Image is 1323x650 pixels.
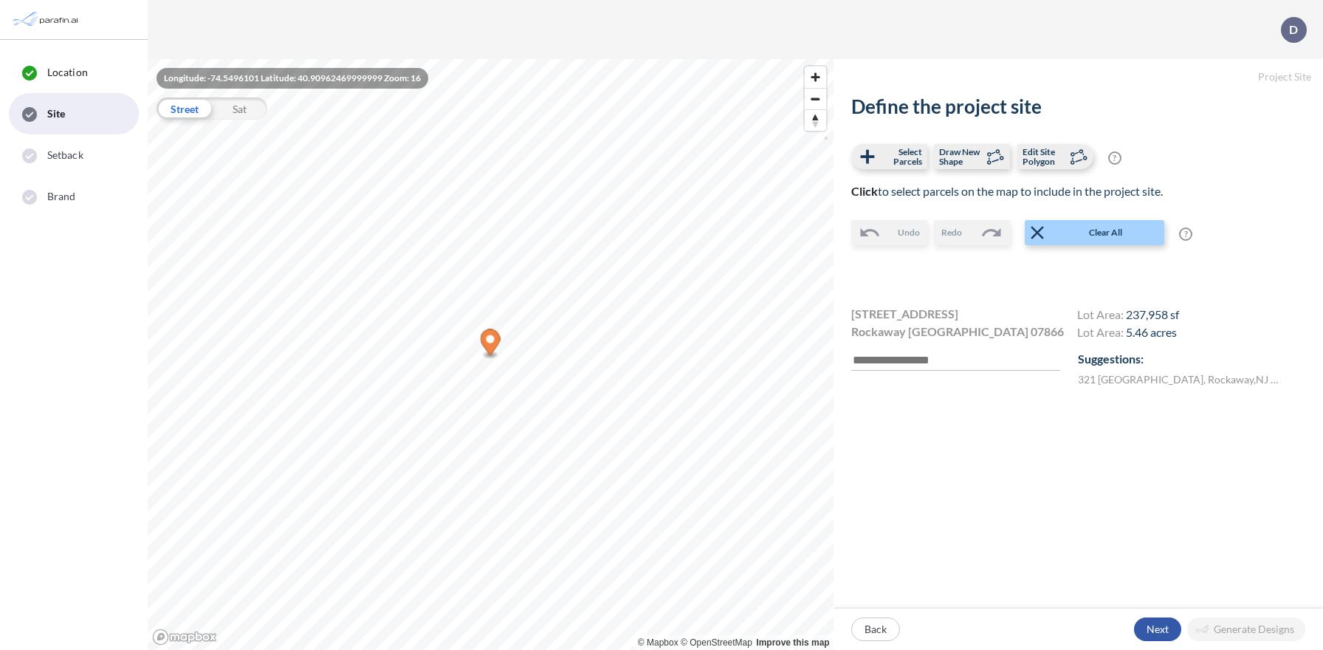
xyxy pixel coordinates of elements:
a: Mapbox homepage [152,629,217,646]
span: Setback [47,148,83,162]
a: OpenStreetMap [681,637,752,648]
h4: Lot Area: [1077,307,1179,325]
button: Clear All [1025,220,1165,245]
h2: Define the project site [851,95,1305,118]
h4: Lot Area: [1077,325,1179,343]
span: Clear All [1048,226,1164,239]
div: Street [157,97,212,120]
span: ? [1179,227,1192,241]
span: Brand [47,189,76,204]
button: Zoom in [805,66,826,88]
button: Zoom out [805,88,826,109]
span: Location [47,65,88,80]
span: [STREET_ADDRESS] [851,305,958,323]
p: D [1289,23,1298,36]
h5: Project Site [834,59,1323,95]
span: Edit Site Polygon [1023,147,1066,166]
button: Reset bearing to north [805,109,826,131]
span: Reset bearing to north [805,110,826,131]
div: Sat [212,97,267,120]
span: Zoom out [805,89,826,109]
a: Improve this map [756,637,829,648]
b: Click [851,184,878,198]
div: Map marker [481,329,501,360]
p: Back [865,622,887,637]
p: Suggestions: [1078,350,1305,368]
span: Undo [898,226,920,239]
span: Redo [941,226,962,239]
span: ? [1108,151,1121,165]
button: Redo [934,220,1010,245]
label: 321 [GEOGRAPHIC_DATA] , Rockaway , NJ 07866 , US [1078,372,1282,387]
img: Parafin [11,6,83,33]
div: Longitude: -74.5496101 Latitude: 40.90962469999999 Zoom: 16 [157,68,428,89]
button: Undo [851,220,927,245]
button: Back [851,617,900,641]
button: Next [1134,617,1181,641]
span: Site [47,106,65,121]
span: 237,958 sf [1126,307,1179,321]
span: to select parcels on the map to include in the project site. [851,184,1163,198]
span: 5.46 acres [1126,325,1177,339]
a: Mapbox [638,637,678,648]
span: Draw New Shape [939,147,983,166]
span: Select Parcels [879,147,922,166]
canvas: Map [148,59,834,650]
span: Rockaway [GEOGRAPHIC_DATA] 07866 [851,323,1064,341]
